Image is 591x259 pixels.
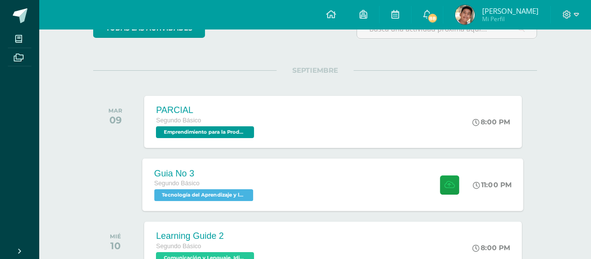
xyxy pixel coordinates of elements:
[277,66,354,75] span: SEPTIEMBRE
[455,5,475,25] img: a9b7e8f5edf986dc766571ae48fcd2b2.png
[482,6,539,16] span: [PERSON_NAME]
[154,168,256,178] div: Guia No 3
[156,105,257,115] div: PARCIAL
[482,15,539,23] span: Mi Perfil
[156,117,201,124] span: Segundo Básico
[427,13,438,24] span: 88
[154,180,200,187] span: Segundo Básico
[472,117,510,126] div: 8:00 PM
[108,114,122,126] div: 09
[110,240,121,252] div: 10
[110,233,121,240] div: MIÉ
[156,243,201,250] span: Segundo Básico
[108,107,122,114] div: MAR
[156,231,257,241] div: Learning Guide 2
[472,243,510,252] div: 8:00 PM
[156,126,254,138] span: Emprendimiento para la Productividad 'B'
[154,189,254,201] span: Tecnología del Aprendizaje y la Comunicación (Informática) 'B'
[473,180,512,189] div: 11:00 PM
